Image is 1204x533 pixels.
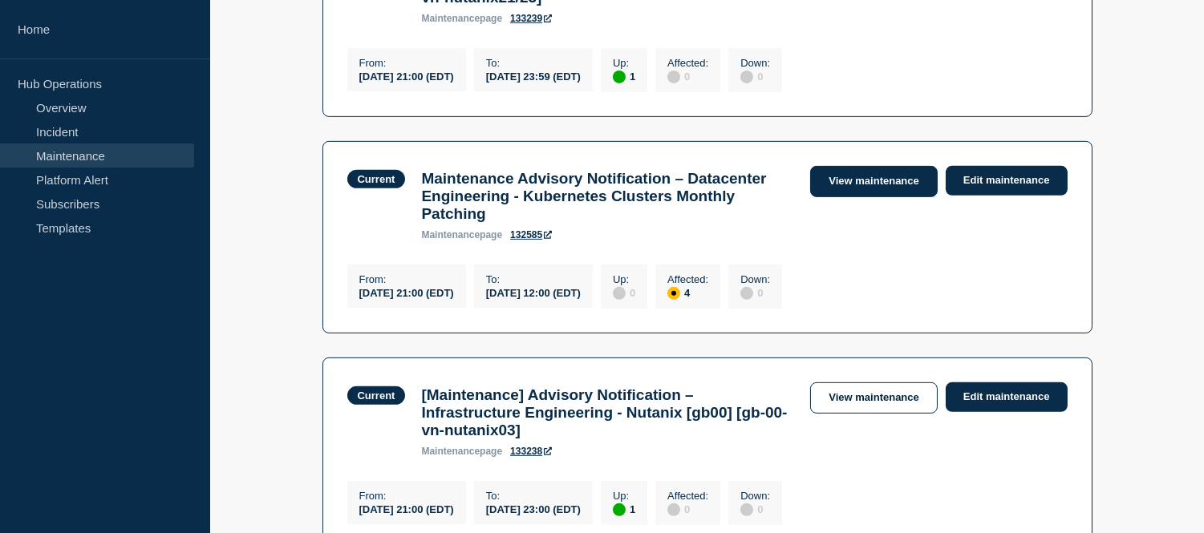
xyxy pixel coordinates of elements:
div: up [613,71,626,83]
p: Down : [740,490,770,502]
a: 133239 [510,13,552,24]
p: page [421,446,502,457]
div: [DATE] 23:59 (EDT) [486,69,581,83]
div: disabled [667,503,680,516]
p: From : [359,57,454,69]
div: disabled [740,71,753,83]
div: up [613,503,626,516]
div: 1 [613,69,635,83]
a: 132585 [510,229,552,240]
a: View maintenance [810,382,937,414]
p: Down : [740,273,770,285]
p: From : [359,273,454,285]
div: 0 [740,69,770,83]
p: Down : [740,57,770,69]
a: Edit maintenance [946,166,1068,196]
div: Current [358,173,395,185]
p: page [421,229,502,240]
div: [DATE] 12:00 (EDT) [486,285,581,299]
p: To : [486,490,581,502]
span: maintenance [421,446,480,457]
div: disabled [740,503,753,516]
div: 0 [613,285,635,300]
div: [DATE] 21:00 (EDT) [359,285,454,299]
span: maintenance [421,229,480,240]
p: To : [486,273,581,285]
p: Up : [613,57,635,69]
div: 0 [667,502,708,516]
div: disabled [613,287,626,300]
p: Affected : [667,273,708,285]
span: maintenance [421,13,480,24]
a: Edit maintenance [946,382,1068,412]
div: [DATE] 23:00 (EDT) [486,502,581,515]
div: Current [358,390,395,402]
div: [DATE] 21:00 (EDT) [359,69,454,83]
p: Up : [613,273,635,285]
div: affected [667,287,680,300]
div: 0 [740,285,770,300]
div: 4 [667,285,708,300]
p: From : [359,490,454,502]
div: [DATE] 21:00 (EDT) [359,502,454,515]
p: page [421,13,502,24]
h3: [Maintenance] Advisory Notification – Infrastructure Engineering - Nutanix [gb00] [gb-00-vn-nutan... [421,386,794,439]
div: disabled [740,287,753,300]
div: 0 [667,69,708,83]
div: disabled [667,71,680,83]
p: Up : [613,490,635,502]
a: 133238 [510,446,552,457]
div: 1 [613,502,635,516]
a: View maintenance [810,166,937,197]
p: To : [486,57,581,69]
p: Affected : [667,57,708,69]
p: Affected : [667,490,708,502]
h3: Maintenance Advisory Notification – Datacenter Engineering - Kubernetes Clusters Monthly Patching [421,170,794,223]
div: 0 [740,502,770,516]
